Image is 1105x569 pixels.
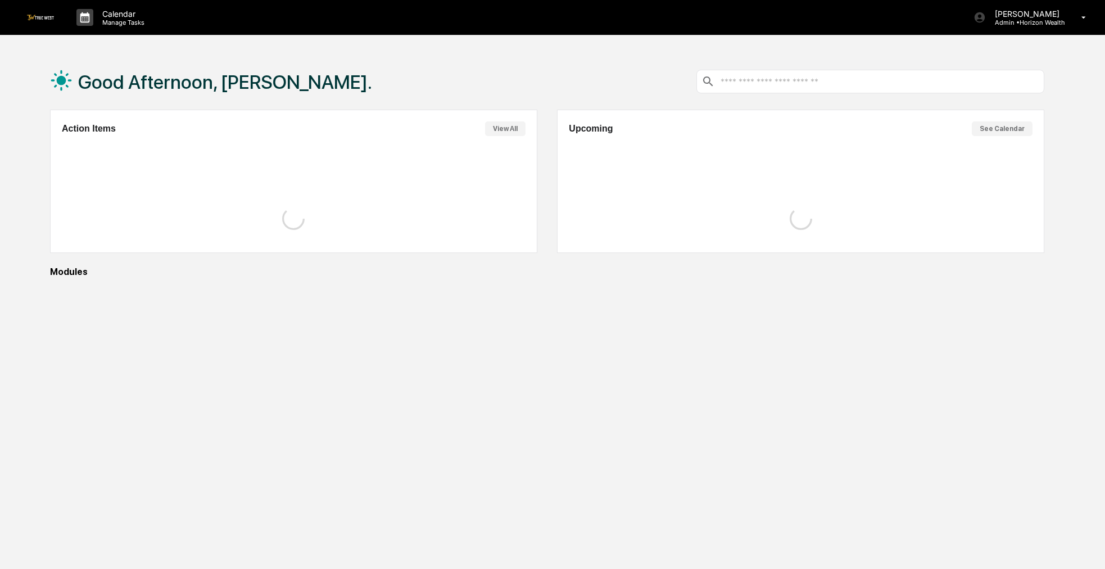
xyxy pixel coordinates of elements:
[62,124,116,134] h2: Action Items
[27,15,54,20] img: logo
[50,267,1044,277] div: Modules
[986,19,1065,26] p: Admin • Horizon Wealth
[93,19,150,26] p: Manage Tasks
[569,124,613,134] h2: Upcoming
[78,71,372,93] h1: Good Afternoon, [PERSON_NAME].
[485,121,526,136] button: View All
[986,9,1065,19] p: [PERSON_NAME]
[972,121,1032,136] button: See Calendar
[93,9,150,19] p: Calendar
